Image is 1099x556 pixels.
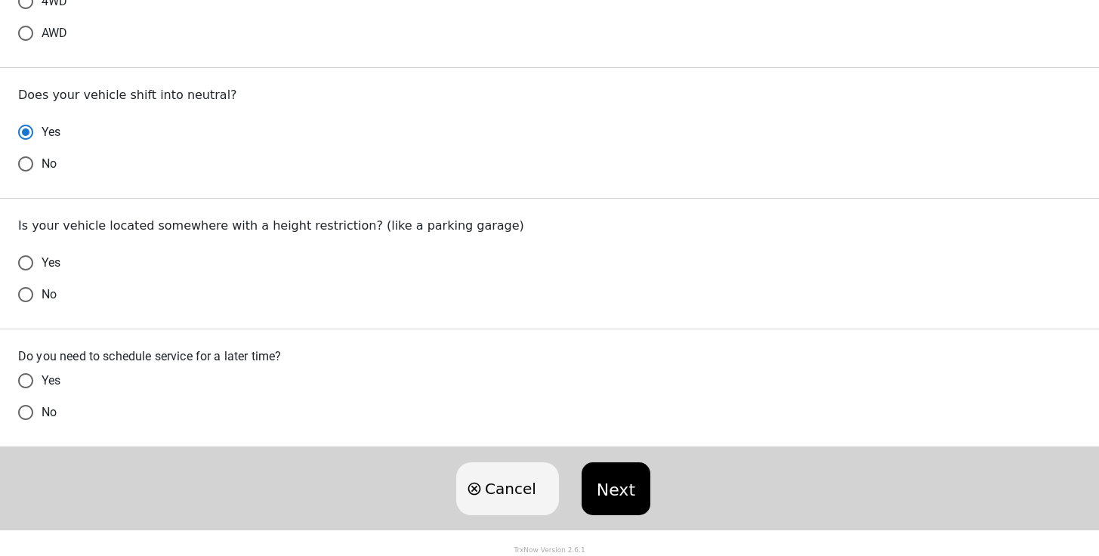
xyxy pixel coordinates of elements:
[42,254,60,272] span: Yes
[42,24,67,42] span: AWD
[42,123,60,141] span: Yes
[42,372,60,390] span: Yes
[18,217,1081,235] p: Is your vehicle located somewhere with a height restriction? (like a parking garage)
[42,403,57,422] span: No
[18,86,1081,104] p: Does your vehicle shift into neutral?
[18,347,1081,365] label: Do you need to schedule service for a later time?
[582,462,650,515] button: Next
[485,477,536,500] span: Cancel
[42,286,57,304] span: No
[456,462,559,515] button: Cancel
[42,155,57,173] span: No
